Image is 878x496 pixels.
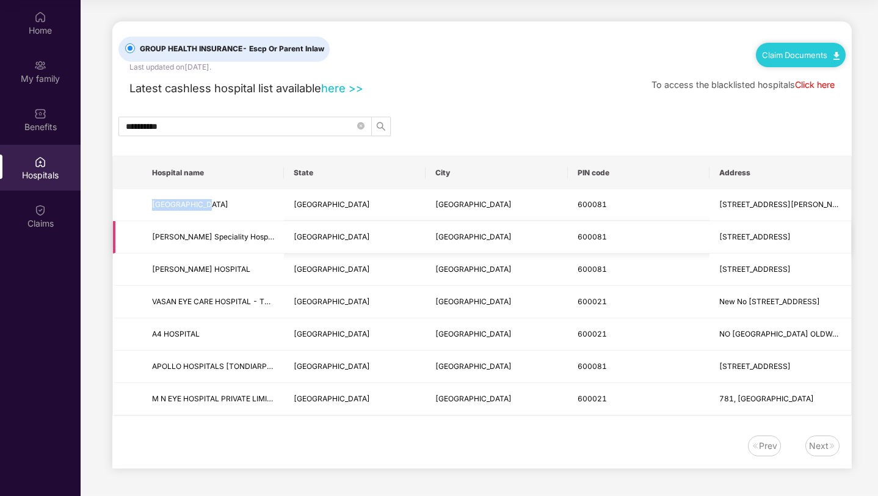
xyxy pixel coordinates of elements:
[284,189,426,222] td: Tamil Nadu
[294,232,370,241] span: [GEOGRAPHIC_DATA]
[719,232,791,241] span: [STREET_ADDRESS]
[709,189,851,222] td: No 32 Varadharaja Perumal Koil Street , Tondiarpet
[34,11,46,23] img: svg+xml;base64,PHN2ZyBpZD0iSG9tZSIgeG1sbnM9Imh0dHA6Ly93d3cudzMub3JnLzIwMDAvc3ZnIiB3aWR0aD0iMjAiIG...
[129,81,321,95] span: Latest cashless hospital list available
[709,286,851,318] td: New No 976 Old No 447, T H Road
[152,200,228,209] span: [GEOGRAPHIC_DATA]
[719,264,791,274] span: [STREET_ADDRESS]
[34,156,46,168] img: svg+xml;base64,PHN2ZyBpZD0iSG9zcGl0YWxzIiB4bWxucz0iaHR0cDovL3d3dy53My5vcmcvMjAwMC9zdmciIHdpZHRoPS...
[152,264,250,274] span: [PERSON_NAME] HOSPITAL
[578,200,607,209] span: 600081
[435,329,512,338] span: [GEOGRAPHIC_DATA]
[759,439,777,453] div: Prev
[709,383,851,415] td: 781, T H Road
[142,318,284,351] td: A4 HOSPITAL
[435,200,512,209] span: [GEOGRAPHIC_DATA]
[578,264,607,274] span: 600081
[294,394,370,403] span: [GEOGRAPHIC_DATA]
[435,297,512,306] span: [GEOGRAPHIC_DATA]
[578,232,607,241] span: 600081
[357,122,365,129] span: close-circle
[294,329,370,338] span: [GEOGRAPHIC_DATA]
[284,253,426,286] td: Tamil Nadu
[568,156,709,189] th: PIN code
[435,394,512,403] span: [GEOGRAPHIC_DATA]
[357,120,365,132] span: close-circle
[34,204,46,216] img: svg+xml;base64,PHN2ZyBpZD0iQ2xhaW0iIHhtbG5zPSJodHRwOi8vd3d3LnczLm9yZy8yMDAwL3N2ZyIgd2lkdGg9IjIwIi...
[34,59,46,71] img: svg+xml;base64,PHN2ZyB3aWR0aD0iMjAiIGhlaWdodD0iMjAiIHZpZXdCb3g9IjAgMCAyMCAyMCIgZmlsbD0ibm9uZSIgeG...
[435,362,512,371] span: [GEOGRAPHIC_DATA]
[709,253,851,286] td: 583 Thiruvotriyur High Rd, Tondiarpet
[719,297,820,306] span: New No [STREET_ADDRESS]
[284,318,426,351] td: Tamil Nadu
[142,156,284,189] th: Hospital name
[152,394,337,403] span: M N EYE HOSPITAL PRIVATE LIMITED - TONDIARPET
[142,286,284,318] td: VASAN EYE CARE HOSPITAL - TONDIARPET
[34,108,46,120] img: svg+xml;base64,PHN2ZyBpZD0iQmVuZWZpdHMiIHhtbG5zPSJodHRwOi8vd3d3LnczLm9yZy8yMDAwL3N2ZyIgd2lkdGg9Ij...
[152,168,274,178] span: Hospital name
[435,232,512,241] span: [GEOGRAPHIC_DATA]
[578,329,607,338] span: 600021
[809,439,829,453] div: Next
[142,383,284,415] td: M N EYE HOSPITAL PRIVATE LIMITED - TONDIARPET
[152,362,279,371] span: APOLLO HOSPITALS [TONDIARPET]
[719,200,851,209] span: [STREET_ADDRESS][PERSON_NAME]
[752,442,759,450] img: svg+xml;base64,PHN2ZyB4bWxucz0iaHR0cDovL3d3dy53My5vcmcvMjAwMC9zdmciIHdpZHRoPSIxNiIgaGVpZ2h0PSIxNi...
[294,264,370,274] span: [GEOGRAPHIC_DATA]
[284,351,426,383] td: Tamil Nadu
[426,351,567,383] td: Chennai
[651,79,795,90] span: To access the blacklisted hospitals
[709,221,851,253] td: No 542 1 622 1 TH Road , Tondiarpet
[426,189,567,222] td: Chennai
[719,362,791,371] span: [STREET_ADDRESS]
[426,286,567,318] td: Chennai
[294,297,370,306] span: [GEOGRAPHIC_DATA]
[152,232,278,241] span: [PERSON_NAME] Speciality Hospital
[426,221,567,253] td: Chennai
[709,156,851,189] th: Address
[242,44,324,53] span: - Escp Or Parent Inlaw
[371,117,391,136] button: search
[294,200,370,209] span: [GEOGRAPHIC_DATA]
[152,297,307,306] span: VASAN EYE CARE HOSPITAL - TONDIARPET
[578,297,607,306] span: 600021
[719,394,814,403] span: 781, [GEOGRAPHIC_DATA]
[142,221,284,253] td: Sanjana Speciality Hospital
[294,362,370,371] span: [GEOGRAPHIC_DATA]
[426,156,567,189] th: City
[795,79,835,90] a: Click here
[762,50,840,60] a: Claim Documents
[129,62,211,73] div: Last updated on [DATE] .
[719,168,841,178] span: Address
[284,156,426,189] th: State
[426,253,567,286] td: Chennai
[284,286,426,318] td: Tamil Nadu
[833,52,840,60] img: svg+xml;base64,PHN2ZyB4bWxucz0iaHR0cDovL3d3dy53My5vcmcvMjAwMC9zdmciIHdpZHRoPSIxMC40IiBoZWlnaHQ9Ij...
[142,189,284,222] td: SRI HOSPITALS
[321,81,363,95] a: here >>
[709,351,851,383] td: 645 & 646, Thiruvottiyur High Road
[829,442,836,450] img: svg+xml;base64,PHN2ZyB4bWxucz0iaHR0cDovL3d3dy53My5vcmcvMjAwMC9zdmciIHdpZHRoPSIxNiIgaGVpZ2h0PSIxNi...
[284,383,426,415] td: Tamil Nadu
[372,122,390,131] span: search
[135,43,329,55] span: GROUP HEALTH INSURANCE
[426,318,567,351] td: Chennai
[435,264,512,274] span: [GEOGRAPHIC_DATA]
[709,318,851,351] td: NO 788 TH ROAD OLDWASHERMENPET, Washermanpet Tondiarpet Fort St George
[578,362,607,371] span: 600081
[142,253,284,286] td: EZHIL HOSPITAL
[142,351,284,383] td: APOLLO HOSPITALS [TONDIARPET]
[578,394,607,403] span: 600021
[152,329,200,338] span: A4 HOSPITAL
[426,383,567,415] td: Chennai
[284,221,426,253] td: Tamil Nadu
